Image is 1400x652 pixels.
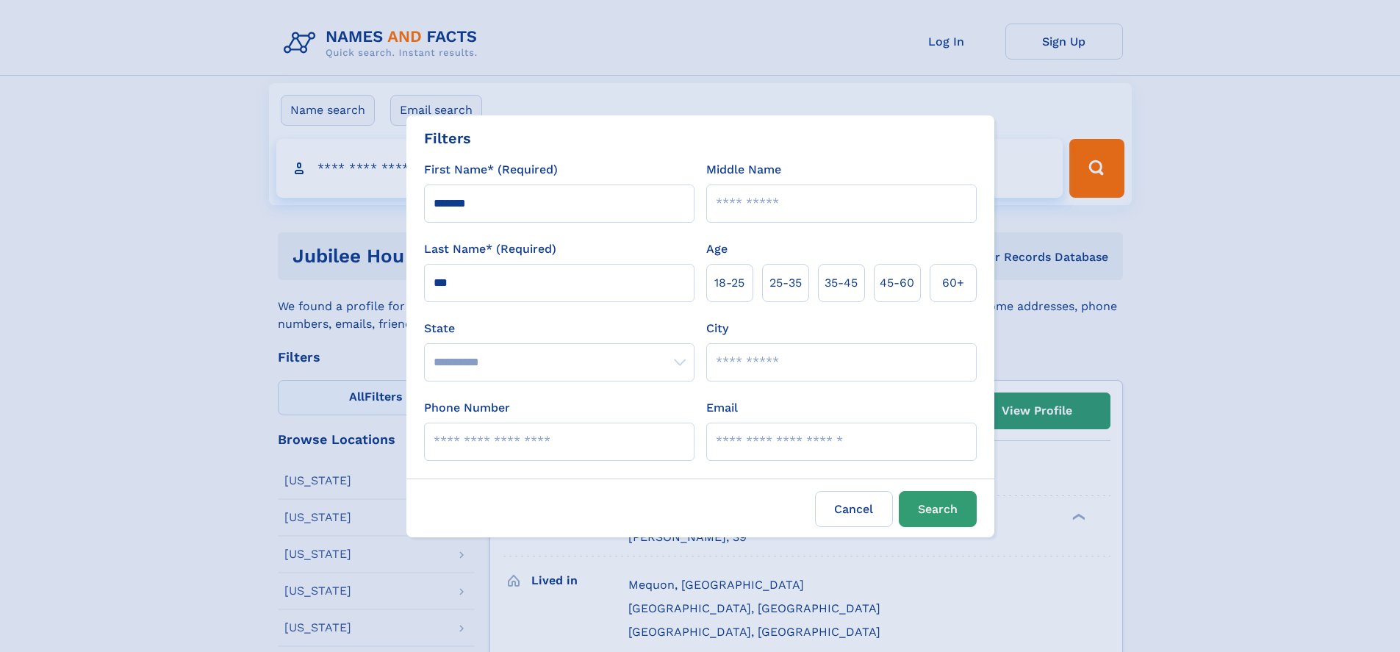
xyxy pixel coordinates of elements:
label: City [706,320,728,337]
label: State [424,320,694,337]
span: 18‑25 [714,274,744,292]
label: Age [706,240,728,258]
label: Cancel [815,491,893,527]
span: 25‑35 [769,274,802,292]
div: Filters [424,127,471,149]
label: Last Name* (Required) [424,240,556,258]
label: Middle Name [706,161,781,179]
button: Search [899,491,977,527]
label: First Name* (Required) [424,161,558,179]
label: Phone Number [424,399,510,417]
span: 45‑60 [880,274,914,292]
span: 35‑45 [825,274,858,292]
label: Email [706,399,738,417]
span: 60+ [942,274,964,292]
